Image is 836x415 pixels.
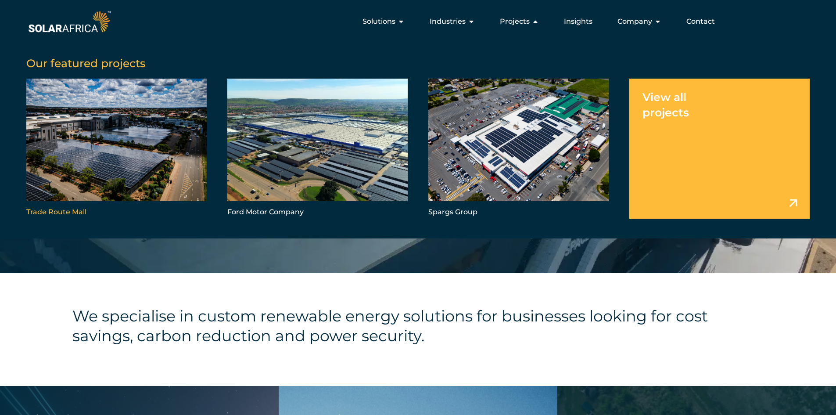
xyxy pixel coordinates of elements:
a: View all projects [629,79,810,218]
span: Industries [430,16,466,27]
span: Projects [500,16,530,27]
div: Menu Toggle [112,13,722,30]
h4: We specialise in custom renewable energy solutions for businesses looking for cost savings, carbo... [72,306,764,346]
h5: Our featured projects [26,57,810,70]
a: Contact [686,16,715,27]
a: Trade Route Mall [26,79,207,218]
nav: Menu [112,13,722,30]
span: Company [617,16,652,27]
a: Insights [564,16,592,27]
span: Solutions [362,16,395,27]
